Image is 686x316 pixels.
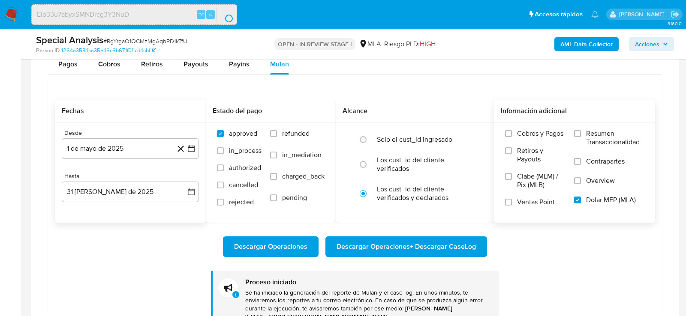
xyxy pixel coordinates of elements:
[554,37,619,51] button: AML Data Collector
[420,39,436,49] span: HIGH
[535,10,583,19] span: Accesos rápidos
[560,37,613,51] b: AML Data Collector
[36,47,60,54] b: Person ID
[384,39,436,49] span: Riesgo PLD:
[32,9,237,20] input: Buscar usuario o caso...
[216,9,234,21] button: search-icon
[668,20,682,27] span: 3.160.0
[274,38,355,50] p: OPEN - IN REVIEW STAGE I
[36,33,103,47] b: Special Analysis
[198,10,205,18] span: ⌥
[103,37,187,45] span: # RgYrgaO1QCMzMgAqbPD1kTfU
[671,10,680,19] a: Salir
[209,10,212,18] span: s
[61,47,156,54] a: 1264a3584ca35e46c6b671f0f1cd4cbf
[591,11,599,18] a: Notificaciones
[629,37,674,51] button: Acciones
[619,10,668,18] p: lourdes.morinigo@mercadolibre.com
[635,37,659,51] span: Acciones
[359,39,381,49] div: MLA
